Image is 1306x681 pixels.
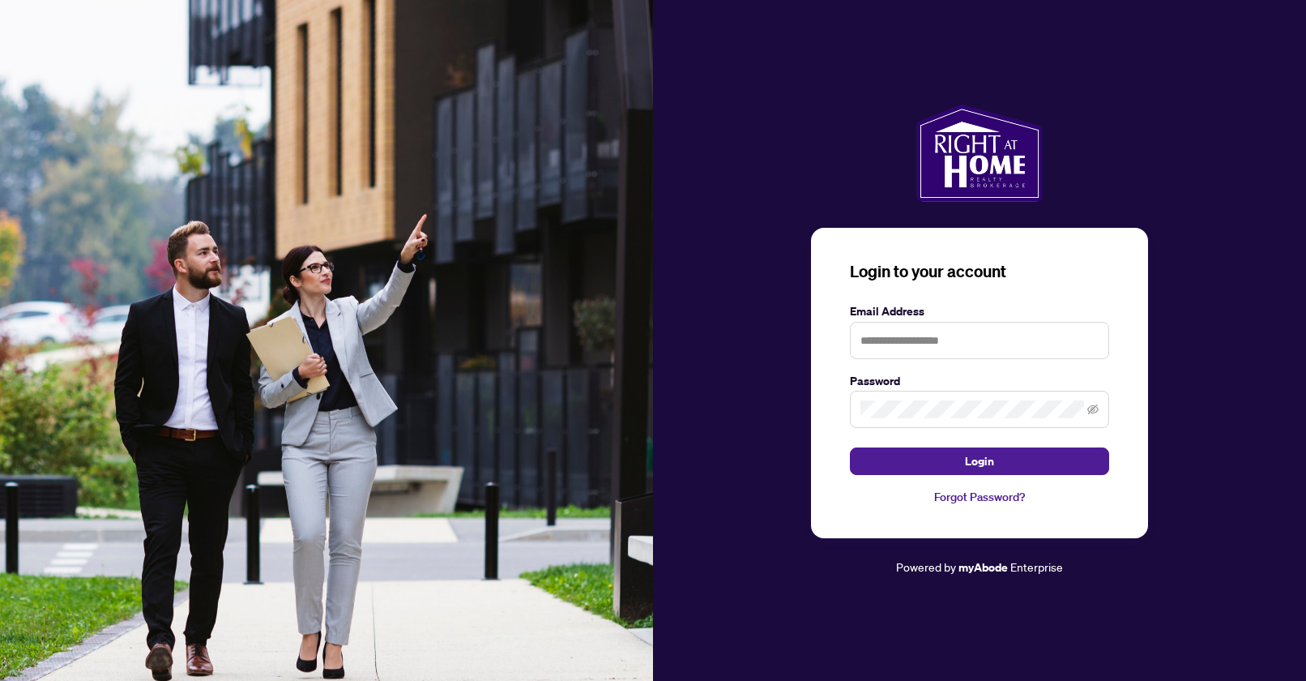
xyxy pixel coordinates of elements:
[958,559,1008,576] a: myAbode
[850,302,1109,320] label: Email Address
[850,488,1109,506] a: Forgot Password?
[916,105,1042,202] img: ma-logo
[850,448,1109,475] button: Login
[850,260,1109,283] h3: Login to your account
[896,559,956,574] span: Powered by
[1087,404,1099,415] span: eye-invisible
[1010,559,1063,574] span: Enterprise
[850,372,1109,390] label: Password
[965,448,994,474] span: Login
